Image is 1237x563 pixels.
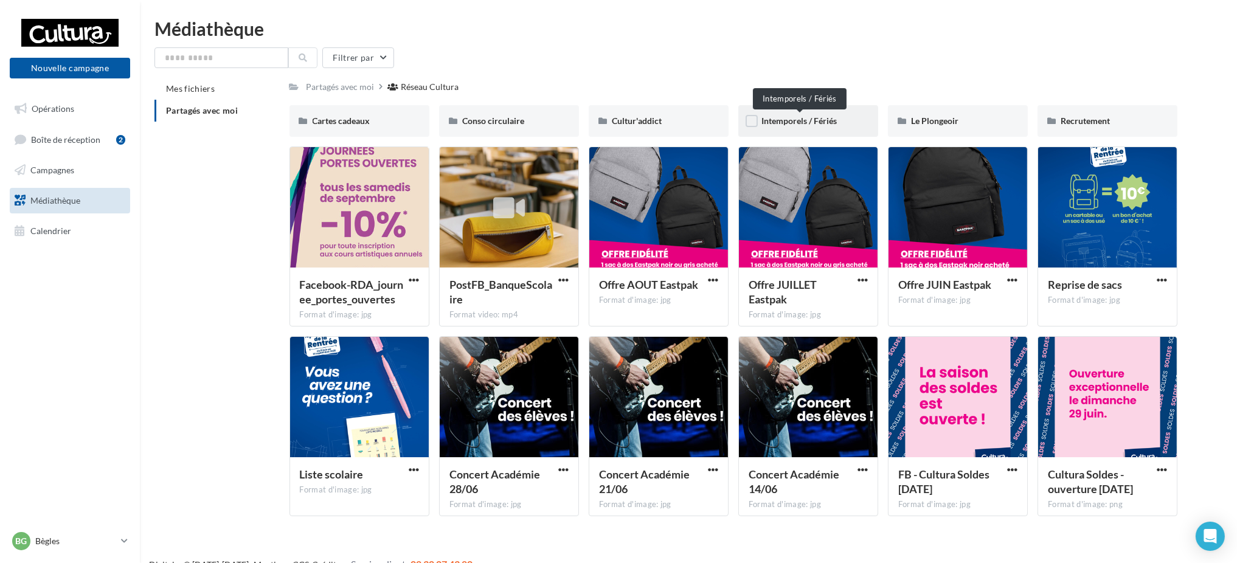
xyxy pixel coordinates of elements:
[1048,499,1167,510] div: Format d'image: png
[300,468,364,481] span: Liste scolaire
[898,295,1017,306] div: Format d'image: jpg
[166,83,215,94] span: Mes fichiers
[898,468,989,496] span: FB - Cultura Soldes juin 2025
[599,468,690,496] span: Concert Académie 21/06
[313,116,370,126] span: Cartes cadeaux
[10,58,130,78] button: Nouvelle campagne
[7,96,133,122] a: Opérations
[749,468,839,496] span: Concert Académie 14/06
[1061,116,1110,126] span: Recrutement
[307,81,375,93] div: Partagés avec moi
[30,225,71,235] span: Calendrier
[911,116,958,126] span: Le Plongeoir
[300,485,419,496] div: Format d'image: jpg
[116,135,125,145] div: 2
[30,195,80,206] span: Médiathèque
[761,116,837,126] span: Intemporels / Fériés
[599,499,718,510] div: Format d'image: jpg
[749,278,817,306] span: Offre JUILLET Eastpak
[898,278,991,291] span: Offre JUIN Eastpak
[449,499,569,510] div: Format d'image: jpg
[599,295,718,306] div: Format d'image: jpg
[32,103,74,114] span: Opérations
[7,188,133,213] a: Médiathèque
[1048,295,1167,306] div: Format d'image: jpg
[31,134,100,144] span: Boîte de réception
[898,499,1017,510] div: Format d'image: jpg
[300,309,419,320] div: Format d'image: jpg
[1048,468,1133,496] span: Cultura Soldes - ouverture dimanche
[154,19,1222,38] div: Médiathèque
[612,116,662,126] span: Cultur'addict
[166,105,238,116] span: Partagés avec moi
[749,309,868,320] div: Format d'image: jpg
[322,47,394,68] button: Filtrer par
[449,468,540,496] span: Concert Académie 28/06
[300,278,404,306] span: Facebook-RDA_journee_portes_ouvertes
[449,278,552,306] span: PostFB_BanqueScolaire
[1048,278,1122,291] span: Reprise de sacs
[753,88,847,109] div: Intemporels / Fériés
[1196,522,1225,551] div: Open Intercom Messenger
[7,157,133,183] a: Campagnes
[10,530,130,553] a: Bg Bègles
[749,499,868,510] div: Format d'image: jpg
[30,165,74,175] span: Campagnes
[7,126,133,153] a: Boîte de réception2
[449,309,569,320] div: Format video: mp4
[16,535,27,547] span: Bg
[401,81,459,93] div: Réseau Cultura
[35,535,116,547] p: Bègles
[462,116,524,126] span: Conso circulaire
[599,278,698,291] span: Offre AOUT Eastpak
[7,218,133,244] a: Calendrier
